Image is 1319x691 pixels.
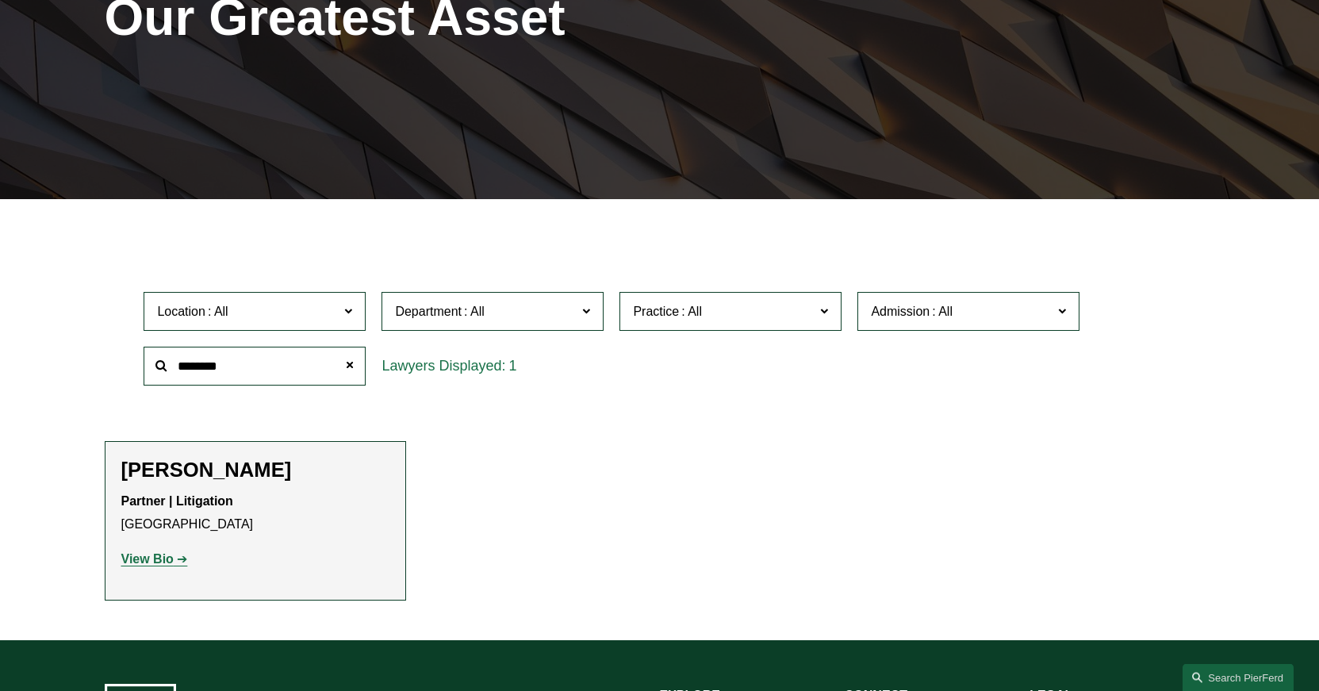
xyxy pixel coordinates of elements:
[1183,663,1294,691] a: Search this site
[121,494,233,508] strong: Partner | Litigation
[121,552,174,566] strong: View Bio
[633,305,679,318] span: Practice
[121,552,188,566] a: View Bio
[871,305,930,318] span: Admission
[121,458,389,482] h2: [PERSON_NAME]
[508,358,516,374] span: 1
[121,490,389,536] p: [GEOGRAPHIC_DATA]
[395,305,462,318] span: Department
[157,305,205,318] span: Location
